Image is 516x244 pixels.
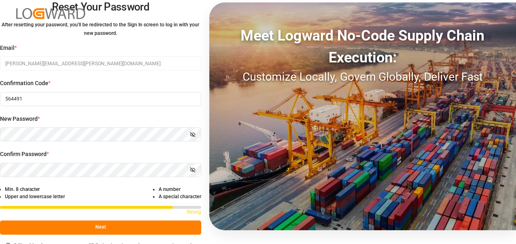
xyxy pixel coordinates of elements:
[159,186,181,192] small: A number
[159,194,201,199] small: A special character
[209,68,516,86] div: Customize Locally, Govern Globally, Deliver Fast
[16,8,85,19] img: Logward_new_orange.png
[209,25,516,68] div: Meet Logward No-Code Supply Chain Execution:
[5,186,65,193] li: Min. 8 character
[187,209,201,217] p: Strong
[2,22,199,36] small: After resetting your password, you'll be redirected to the Sign In screen to log in with your new...
[5,194,65,199] small: Upper and lowercase letter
